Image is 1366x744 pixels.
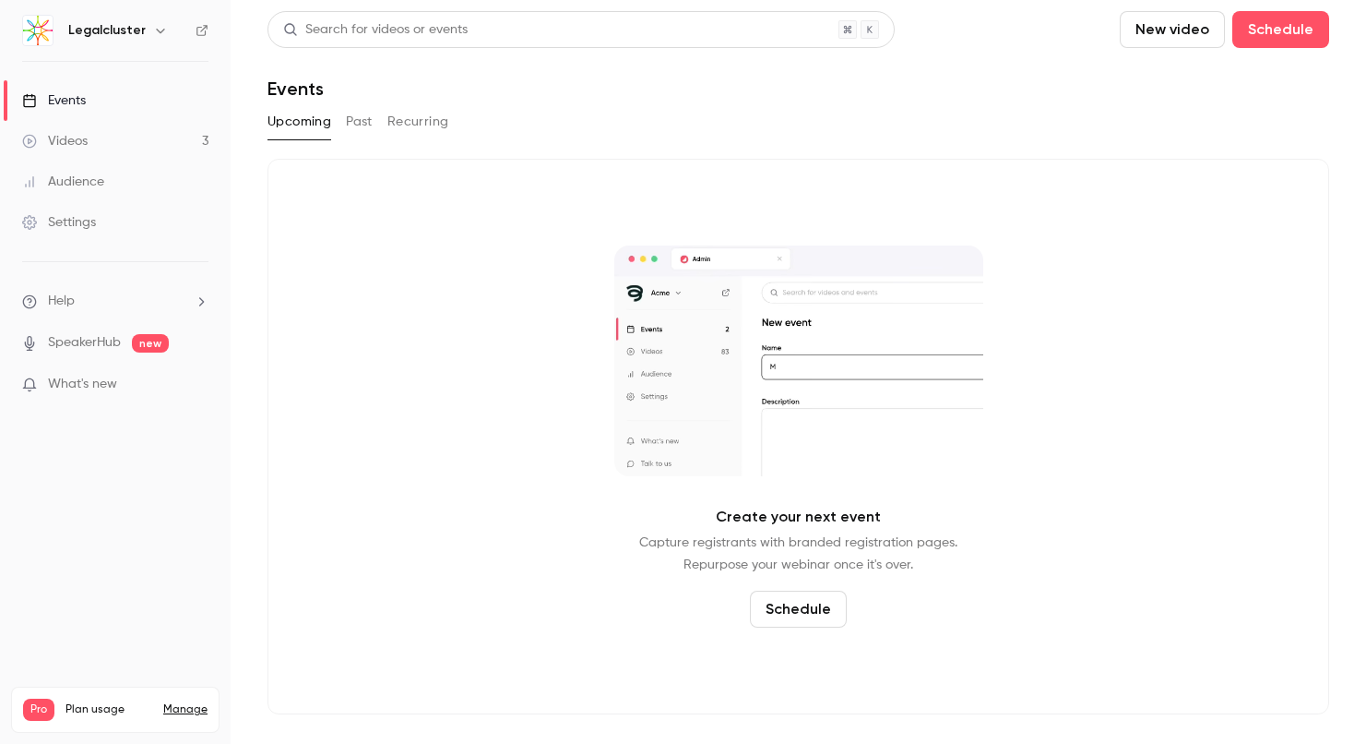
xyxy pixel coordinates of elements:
span: What's new [48,375,117,394]
button: Past [346,107,373,137]
p: Create your next event [716,506,881,528]
h6: Legalcluster [68,21,146,40]
img: Legalcluster [23,16,53,45]
button: Schedule [750,591,847,628]
h1: Events [267,78,324,100]
span: Help [48,292,75,311]
button: New video [1120,11,1225,48]
p: Capture registrants with branded registration pages. Repurpose your webinar once it's over. [639,532,957,576]
button: Recurring [387,107,449,137]
div: Audience [22,173,104,191]
span: Pro [23,699,54,721]
div: Videos [22,132,88,150]
div: Events [22,91,86,110]
iframe: Noticeable Trigger [186,377,208,393]
a: Manage [163,702,208,717]
button: Schedule [1232,11,1329,48]
div: Search for videos or events [283,20,468,40]
a: SpeakerHub [48,333,121,353]
span: Plan usage [65,702,152,717]
div: Settings [22,213,96,232]
li: help-dropdown-opener [22,292,208,311]
button: Upcoming [267,107,331,137]
span: new [132,334,169,353]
